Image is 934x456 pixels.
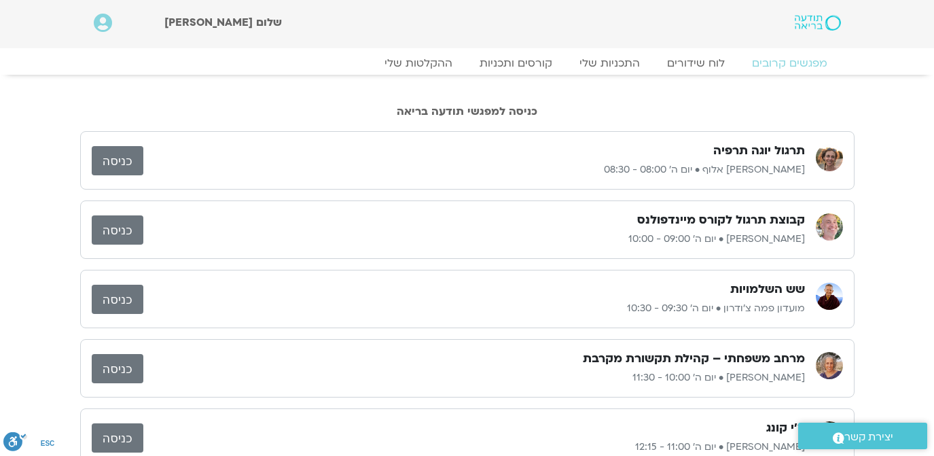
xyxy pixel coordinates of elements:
[637,212,805,228] h3: קבוצת תרגול לקורס מיינדפולנס
[738,56,841,70] a: מפגשים קרובים
[816,213,843,241] img: רון אלון
[566,56,653,70] a: התכניות שלי
[143,370,805,386] p: [PERSON_NAME] • יום ה׳ 10:00 - 11:30
[583,351,805,367] h3: מרחב משפחתי – קהילת תקשורת מקרבת
[844,428,893,446] span: יצירת קשר
[92,423,143,453] a: כניסה
[92,215,143,245] a: כניסה
[816,352,843,379] img: שגית רוסו יצחקי
[653,56,738,70] a: לוח שידורים
[143,162,805,178] p: [PERSON_NAME] אלוף • יום ה׳ 08:00 - 08:30
[371,56,466,70] a: ההקלטות שלי
[143,231,805,247] p: [PERSON_NAME] • יום ה׳ 09:00 - 10:00
[798,423,927,449] a: יצירת קשר
[816,144,843,171] img: קרן בן אור אלוף
[143,439,805,455] p: [PERSON_NAME] • יום ה׳ 11:00 - 12:15
[94,56,841,70] nav: Menu
[92,146,143,175] a: כניסה
[816,283,843,310] img: מועדון פמה צ'ודרון
[143,300,805,317] p: מועדון פמה צ'ודרון • יום ה׳ 09:30 - 10:30
[730,281,805,298] h3: שש השלמויות
[713,143,805,159] h3: תרגול יוגה תרפיה
[466,56,566,70] a: קורסים ותכניות
[766,420,805,436] h3: צ'י קונג
[92,354,143,383] a: כניסה
[80,105,855,118] h2: כניסה למפגשי תודעה בריאה
[164,15,282,30] span: שלום [PERSON_NAME]
[92,285,143,314] a: כניסה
